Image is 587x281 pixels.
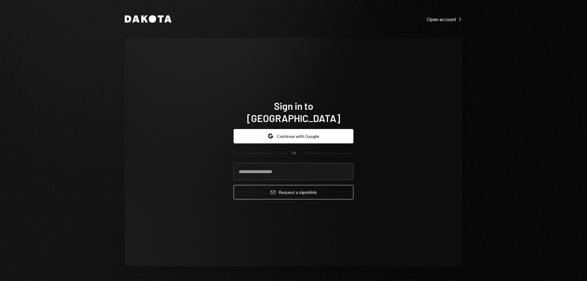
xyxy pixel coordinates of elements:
[427,16,462,22] a: Open account
[291,151,296,156] div: OR
[234,185,353,199] button: Request a signinlink
[234,129,353,143] button: Continue with Google
[234,100,353,124] h1: Sign in to [GEOGRAPHIC_DATA]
